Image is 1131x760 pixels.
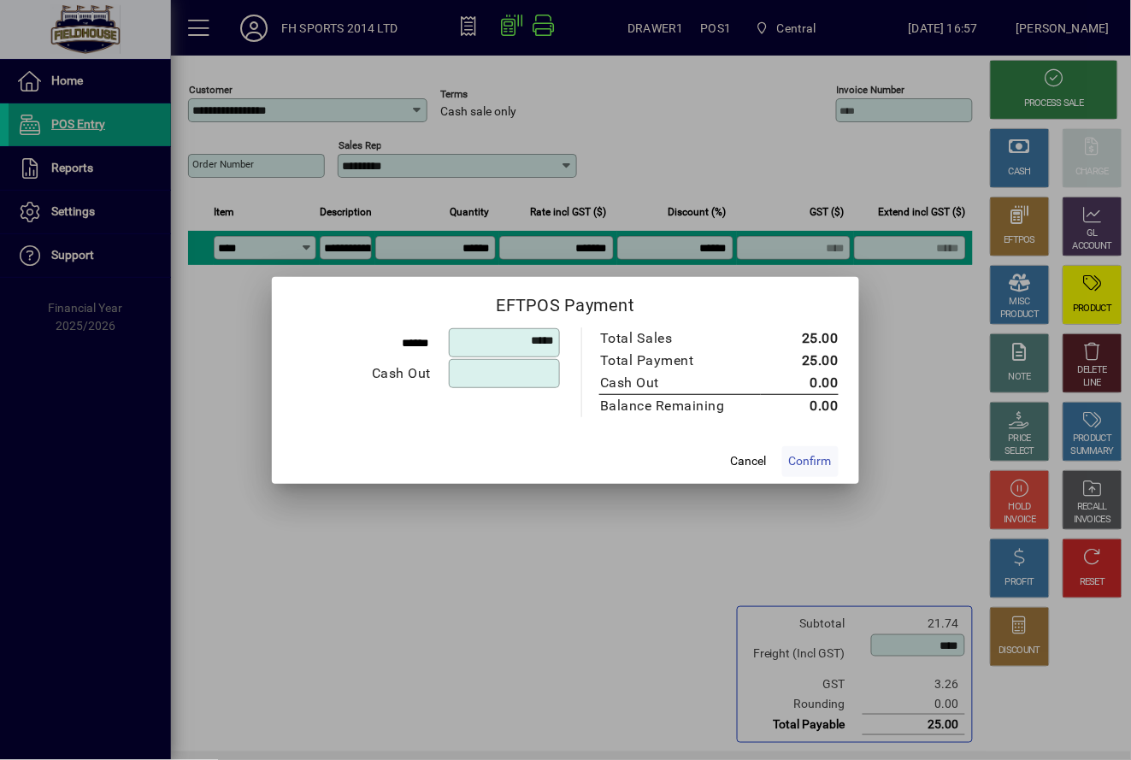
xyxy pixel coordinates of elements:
[721,446,775,477] button: Cancel
[600,373,744,393] div: Cash Out
[789,452,832,470] span: Confirm
[761,327,839,350] td: 25.00
[730,452,766,470] span: Cancel
[293,363,431,384] div: Cash Out
[761,394,839,417] td: 0.00
[599,350,761,372] td: Total Payment
[761,372,839,395] td: 0.00
[761,350,839,372] td: 25.00
[782,446,839,477] button: Confirm
[600,396,744,416] div: Balance Remaining
[599,327,761,350] td: Total Sales
[272,277,859,327] h2: EFTPOS Payment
